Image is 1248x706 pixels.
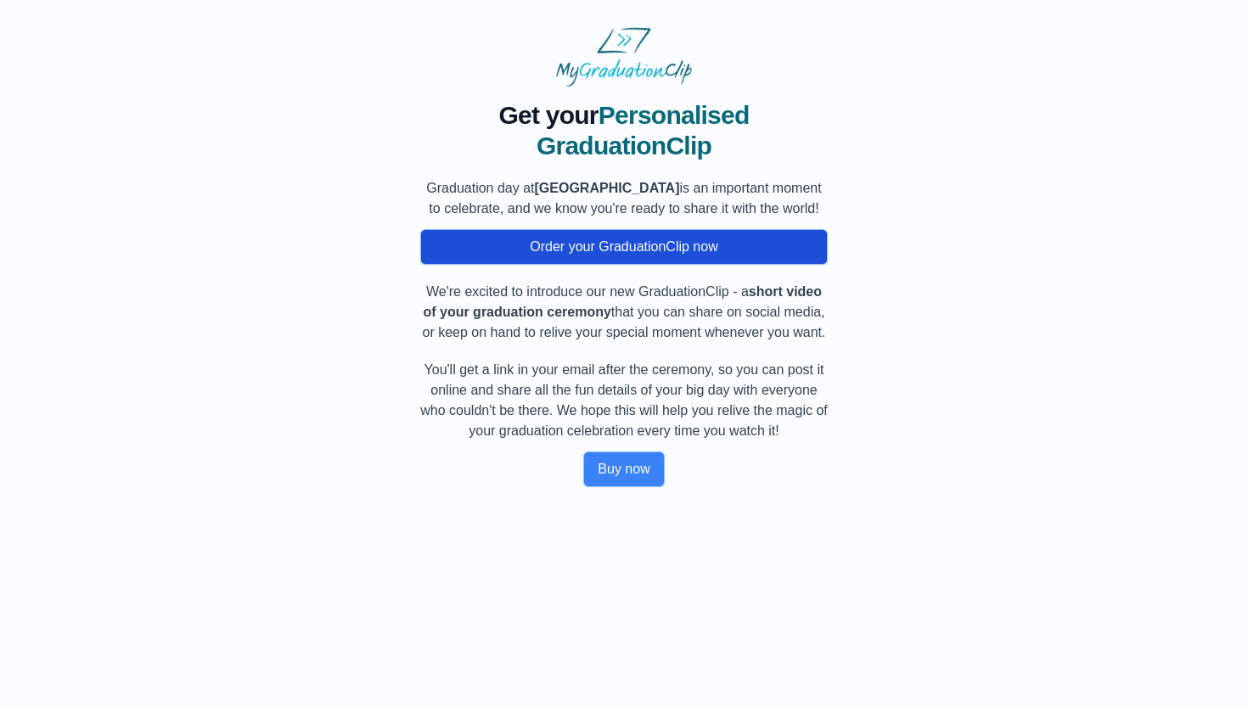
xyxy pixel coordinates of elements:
span: Get your [498,101,598,129]
span: Personalised GraduationClip [537,101,750,160]
p: We're excited to introduce our new GraduationClip - a that you can share on social media, or keep... [420,282,828,343]
button: Order your GraduationClip now [420,229,828,265]
p: You'll get a link in your email after the ceremony, so you can post it online and share all the f... [420,360,828,441]
img: MyGraduationClip [556,27,692,87]
b: [GEOGRAPHIC_DATA] [535,181,680,195]
b: short video of your graduation ceremony [423,284,822,319]
p: Graduation day at is an important moment to celebrate, and we know you're ready to share it with ... [420,178,828,219]
button: Buy now [583,451,664,487]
